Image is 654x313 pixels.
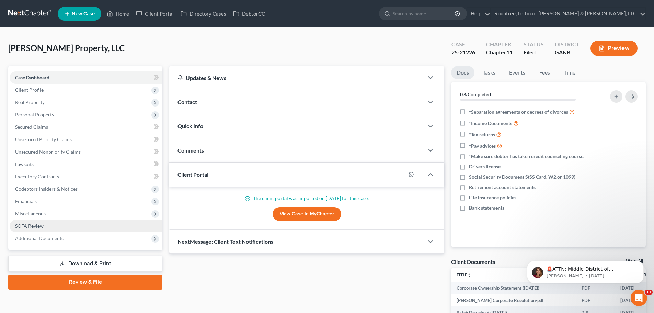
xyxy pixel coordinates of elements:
[469,109,568,115] span: *Separation agreements or decrees of divorces
[133,8,177,20] a: Client Portal
[576,294,615,306] td: PDF
[457,272,471,277] a: Titleunfold_more
[469,143,496,149] span: *Pay advices
[15,174,59,179] span: Executory Contracts
[177,238,273,245] span: NextMessage: Client Text Notifications
[469,174,575,180] span: Social Security Document S(SS Card, W2,or 1099)
[467,273,471,277] i: unfold_more
[486,41,513,48] div: Chapter
[451,41,475,48] div: Case
[177,8,230,20] a: Directory Cases
[393,7,456,20] input: Search by name...
[555,41,580,48] div: District
[8,275,162,290] a: Review & File
[177,147,204,154] span: Comments
[177,123,203,129] span: Quick Info
[10,220,162,232] a: SOFA Review
[645,290,653,295] span: 11
[10,158,162,170] a: Lawsuits
[477,66,501,79] a: Tasks
[15,149,81,155] span: Unsecured Nonpriority Claims
[533,66,555,79] a: Fees
[15,235,64,241] span: Additional Documents
[469,184,536,191] span: Retirement account statements
[558,66,583,79] a: Timer
[451,294,576,306] td: [PERSON_NAME] Corporate Resolution-pdf
[491,8,645,20] a: Rountree, Leitman, [PERSON_NAME] & [PERSON_NAME], LLC
[469,163,501,170] span: Drivers license
[469,120,512,127] span: *Income Documents
[506,49,513,55] span: 11
[517,246,654,294] iframe: Intercom notifications message
[524,41,544,48] div: Status
[555,48,580,56] div: GANB
[451,48,475,56] div: 25-21226
[469,131,495,138] span: *Tax returns
[631,290,647,306] iframe: Intercom live chat
[469,153,584,160] span: *Make sure debtor has taken credit counseling course.
[15,99,45,105] span: Real Property
[15,112,54,118] span: Personal Property
[273,207,341,221] a: View Case in MyChapter
[15,87,44,93] span: Client Profile
[460,91,491,97] strong: 0% Completed
[469,194,516,201] span: Life insurance policies
[15,161,34,167] span: Lawsuits
[504,66,531,79] a: Events
[451,66,474,79] a: Docs
[10,71,162,84] a: Case Dashboard
[177,74,415,81] div: Updates & News
[15,186,78,192] span: Codebtors Insiders & Notices
[10,170,162,183] a: Executory Contracts
[15,223,44,229] span: SOFA Review
[451,282,576,294] td: Corporate Ownership Statement ([DATE])
[177,195,436,202] p: The client portal was imported on [DATE] for this case.
[15,136,72,142] span: Unsecured Priority Claims
[15,211,46,216] span: Miscellaneous
[15,198,37,204] span: Financials
[451,258,495,265] div: Client Documents
[230,8,268,20] a: DebtorCC
[10,121,162,133] a: Secured Claims
[469,204,504,211] span: Bank statements
[467,8,490,20] a: Help
[177,99,197,105] span: Contact
[8,43,125,53] span: [PERSON_NAME] Property, LLC
[8,256,162,272] a: Download & Print
[103,8,133,20] a: Home
[590,41,638,56] button: Preview
[15,124,48,130] span: Secured Claims
[524,48,544,56] div: Filed
[15,75,49,80] span: Case Dashboard
[177,171,208,178] span: Client Portal
[10,146,162,158] a: Unsecured Nonpriority Claims
[486,48,513,56] div: Chapter
[10,133,162,146] a: Unsecured Priority Claims
[72,11,95,16] span: New Case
